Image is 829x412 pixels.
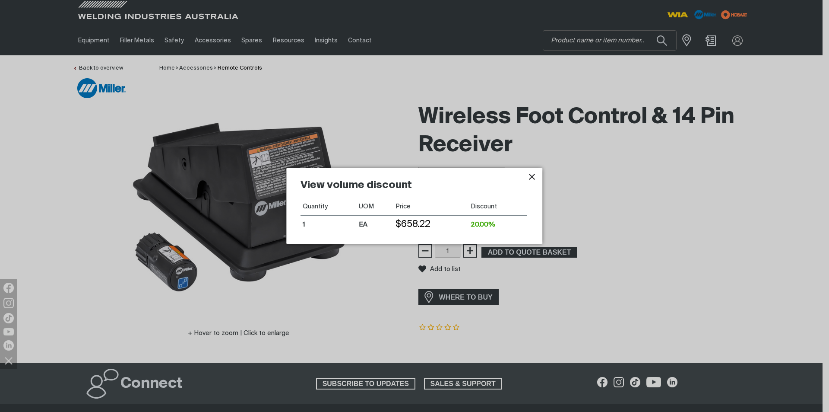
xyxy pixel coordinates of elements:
th: Price [393,198,468,216]
td: EA [357,216,394,234]
th: Discount [468,198,527,216]
td: 20.00% [468,216,527,234]
button: Close pop-up overlay [527,172,537,182]
td: $658.22 [393,216,468,234]
th: Quantity [301,198,357,216]
td: 1 [301,216,357,234]
th: UOM [357,198,394,216]
h2: View volume discount [301,179,527,198]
